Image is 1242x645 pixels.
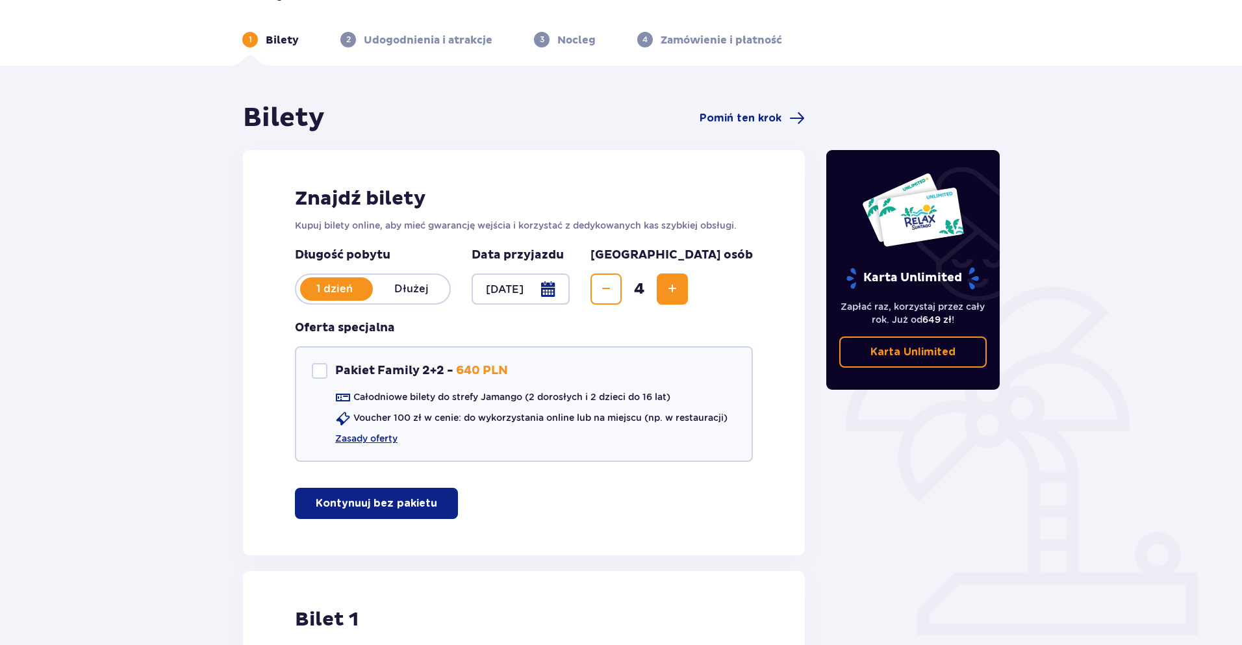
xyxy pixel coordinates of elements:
[353,411,728,424] p: Voucher 100 zł w cenie: do wykorzystania online lub na miejscu (np. w restauracji)
[657,273,688,305] button: Increase
[266,33,299,47] p: Bilety
[296,282,373,296] p: 1 dzień
[661,33,782,47] p: Zamówienie i płatność
[922,314,952,325] span: 649 zł
[295,488,458,519] button: Kontynuuj bez pakietu
[700,111,781,125] span: Pomiń ten krok
[295,607,359,632] p: Bilet 1
[839,336,987,368] a: Karta Unlimited
[295,219,753,232] p: Kupuj bilety online, aby mieć gwarancję wejścia i korzystać z dedykowanych kas szybkiej obsługi.
[590,247,753,263] p: [GEOGRAPHIC_DATA] osób
[295,247,451,263] p: Długość pobytu
[839,300,987,326] p: Zapłać raz, korzystaj przez cały rok. Już od !
[700,110,805,126] a: Pomiń ten krok
[335,432,398,445] a: Zasady oferty
[316,496,437,511] p: Kontynuuj bez pakietu
[346,34,351,45] p: 2
[642,34,648,45] p: 4
[624,279,654,299] span: 4
[373,282,450,296] p: Dłużej
[353,390,670,403] p: Całodniowe bilety do strefy Jamango (2 dorosłych i 2 dzieci do 16 lat)
[472,247,564,263] p: Data przyjazdu
[557,33,596,47] p: Nocleg
[364,33,492,47] p: Udogodnienia i atrakcje
[456,363,508,379] p: 640 PLN
[870,345,956,359] p: Karta Unlimited
[590,273,622,305] button: Decrease
[295,320,395,336] p: Oferta specjalna
[295,186,753,211] h2: Znajdź bilety
[540,34,544,45] p: 3
[249,34,252,45] p: 1
[845,267,980,290] p: Karta Unlimited
[243,102,325,134] h1: Bilety
[335,363,453,379] p: Pakiet Family 2+2 -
